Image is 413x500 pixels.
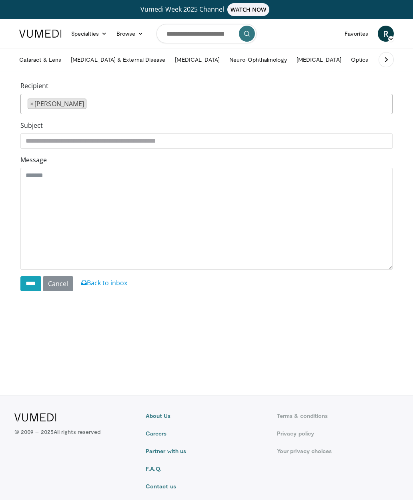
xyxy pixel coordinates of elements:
[81,278,127,287] a: Back to inbox
[146,412,267,420] a: About Us
[20,155,47,165] label: Message
[112,26,148,42] a: Browse
[170,52,225,68] a: [MEDICAL_DATA]
[28,99,86,109] li: Michael Singer
[43,276,73,291] a: Cancel
[14,413,56,421] img: VuMedi Logo
[14,52,66,68] a: Cataract & Lens
[346,52,373,68] a: Optics
[277,447,399,455] a: Your privacy choices
[54,428,100,435] span: All rights reserved
[378,26,394,42] a: R
[66,52,170,68] a: [MEDICAL_DATA] & External Disease
[225,52,291,68] a: Neuro-Ophthalmology
[146,482,267,490] a: Contact us
[156,24,257,43] input: Search topics, interventions
[14,428,100,436] p: © 2009 – 2025
[20,81,48,91] label: Recipient
[292,52,346,68] a: [MEDICAL_DATA]
[19,30,62,38] img: VuMedi Logo
[277,412,399,420] a: Terms & conditions
[227,3,270,16] span: WATCH NOW
[277,429,399,437] a: Privacy policy
[66,26,112,42] a: Specialties
[14,3,399,16] a: Vumedi Week 2025 ChannelWATCH NOW
[30,99,34,109] span: ×
[146,447,267,455] a: Partner with us
[20,121,43,130] label: Subject
[146,429,267,437] a: Careers
[340,26,373,42] a: Favorites
[146,465,267,473] a: F.A.Q.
